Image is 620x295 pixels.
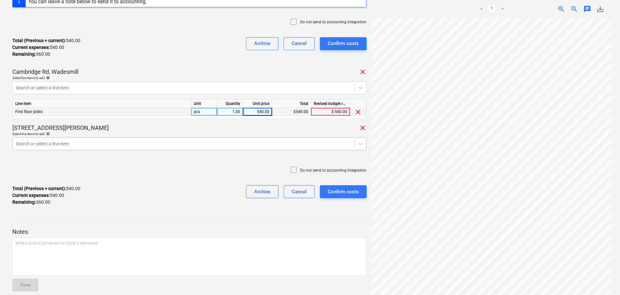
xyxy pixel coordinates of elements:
[596,5,604,13] span: save_alt
[246,185,278,198] button: Archive
[292,39,307,48] div: Cancel
[15,109,42,114] span: First floor joists
[284,37,315,50] button: Cancel
[359,124,367,132] span: clear
[13,100,191,108] div: Line-item
[328,39,359,48] div: Confirm costs
[12,44,64,51] p: 540.00
[12,132,367,136] div: Select line-items to add
[359,68,367,76] span: clear
[45,132,50,136] span: help
[12,51,36,57] strong: Remaining :
[320,37,367,50] button: Confirm costs
[583,5,591,13] span: chat
[292,187,307,196] div: Cancel
[488,5,496,13] a: Page 1 is your current page
[220,108,240,116] div: 1.00
[12,37,80,44] p: 540.00
[320,185,367,198] button: Confirm costs
[272,100,311,108] div: Total
[300,19,367,25] p: Do not send to accounting integration
[243,100,272,108] div: Unit price
[246,108,269,116] div: 540.00
[12,228,367,236] p: Notes
[12,185,80,192] p: 540.00
[254,39,270,48] div: Archive
[311,108,350,116] div: £-540.00
[12,124,109,132] p: [STREET_ADDRESS][PERSON_NAME]
[557,5,565,13] span: zoom_in
[12,192,64,199] p: 540.00
[12,199,50,206] p: 360.00
[300,168,367,173] p: Do not send to accounting integration
[12,193,50,198] strong: Current expenses :
[570,5,578,13] span: zoom_out
[354,108,362,116] span: clear
[478,5,485,13] a: Previous page
[588,264,620,295] iframe: Chat Widget
[498,5,506,13] a: Next page
[12,76,367,80] div: Select line-items to add
[12,38,66,43] strong: Total (Previous + current) :
[328,187,359,196] div: Confirm costs
[311,100,350,108] div: Revised budget remaining
[284,185,315,198] button: Cancel
[12,186,66,191] strong: Total (Previous + current) :
[254,187,270,196] div: Archive
[246,37,278,50] button: Archive
[12,199,36,205] strong: Remaining :
[191,108,217,116] div: pcs
[12,51,50,58] p: 360.00
[45,76,50,80] span: help
[191,100,217,108] div: Unit
[12,68,78,76] p: Cambridge Rd, Wadesmill
[217,100,243,108] div: Quantity
[12,45,50,50] strong: Current expenses :
[272,108,311,116] div: £540.00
